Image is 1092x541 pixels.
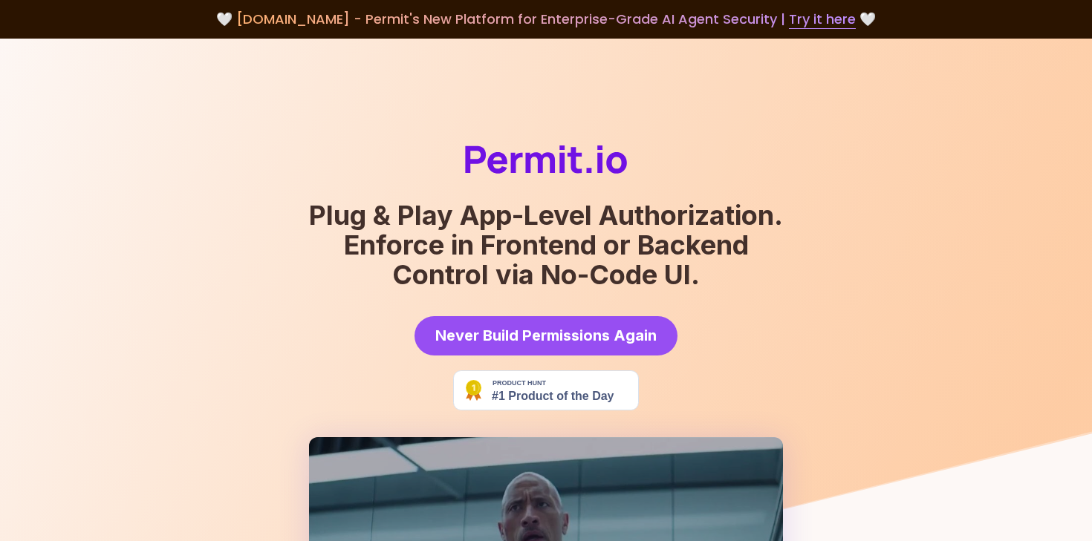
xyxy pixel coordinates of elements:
[465,145,627,174] img: Permit Logo
[309,200,783,230] span: Plug & Play App-Level Authorization.
[309,200,783,289] h1: Control via No-Code UI.
[236,10,856,28] span: [DOMAIN_NAME] - Permit's New Platform for Enterprise-Grade AI Agent Security |
[415,316,677,355] a: Never Build Permissions Again
[453,370,639,410] img: Permit.io - Never build permissions again | Product Hunt
[789,10,856,29] a: Try it here
[309,230,783,260] span: Enforce in Frontend or Backend
[435,325,657,346] span: Never Build Permissions Again
[36,9,1056,30] div: 🤍 🤍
